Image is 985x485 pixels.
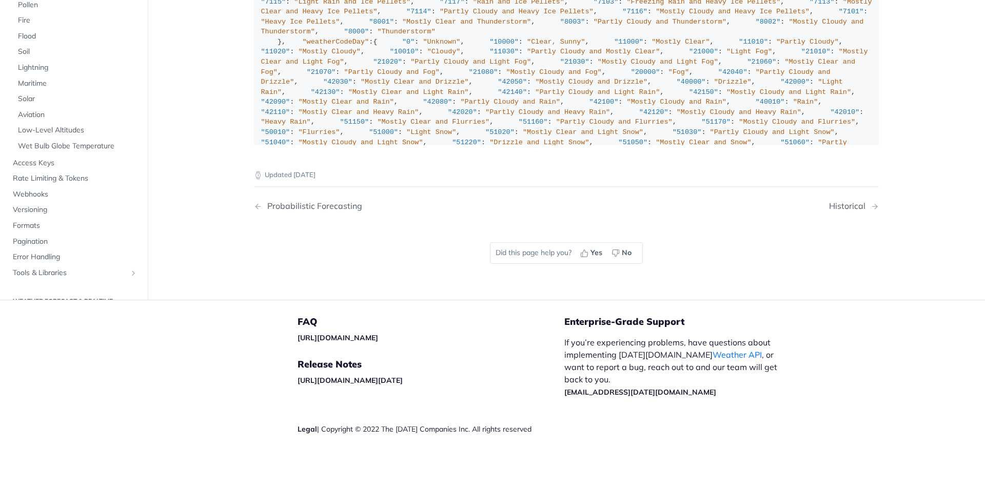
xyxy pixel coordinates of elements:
[560,18,585,26] span: "8003"
[8,218,140,234] a: Formats
[598,58,718,66] span: "Mostly Cloudy and Light Fog"
[627,98,726,106] span: "Mostly Cloudy and Rain"
[713,350,762,360] a: Weather API
[298,108,419,116] span: "Mostly Clear and Heavy Rain"
[13,236,137,246] span: Pagination
[718,68,747,76] span: "42040"
[261,78,847,96] span: "Light Rain"
[656,139,751,146] span: "Mostly Clear and Snow"
[673,128,702,136] span: "51030"
[519,118,548,126] span: "51160"
[18,109,137,120] span: Aviation
[608,245,637,261] button: No
[423,38,460,46] span: "Unknown"
[344,28,369,35] span: "8000"
[564,316,804,328] h5: Enterprise-Grade Support
[13,267,127,278] span: Tools & Libraries
[261,18,340,26] span: "Heavy Ice Pellets"
[261,48,290,55] span: "11020"
[677,108,801,116] span: "Mostly Cloudy and Heavy Rain"
[829,201,879,211] a: Next Page: Historical
[254,201,522,211] a: Previous Page: Probabilistic Forecasting
[535,78,647,86] span: "Mostly Cloudy and Drizzle"
[618,139,647,146] span: "51050"
[8,297,140,306] h2: Weather Forecast & realtime
[307,68,336,76] span: "21070"
[689,88,718,96] span: "42150"
[298,98,393,106] span: "Mostly Clear and Rain"
[13,60,140,75] a: Lightning
[590,247,602,258] span: Yes
[13,123,140,138] a: Low-Level Altitudes
[261,128,290,136] span: "50010"
[560,58,589,66] span: "21030"
[489,139,589,146] span: "Drizzle and Light Snow"
[361,78,469,86] span: "Mostly Clear and Drizzle"
[8,186,140,202] a: Webhooks
[298,128,340,136] span: "Flurries"
[427,48,461,55] span: "Cloudy"
[369,18,394,26] span: "8001"
[8,155,140,170] a: Access Keys
[780,78,810,86] span: "42000"
[8,234,140,249] a: Pagination
[13,44,140,60] a: Soil
[839,8,864,15] span: "7101"
[261,98,290,106] span: "42090"
[18,141,137,151] span: Wet Bulb Globe Temperature
[564,336,788,398] p: If you’re experiencing problems, have questions about implementing [DATE][DOMAIN_NAME] , or want ...
[13,91,140,107] a: Solar
[18,94,137,104] span: Solar
[402,38,415,46] span: "0"
[577,245,608,261] button: Yes
[13,28,140,44] a: Flood
[18,78,137,88] span: Maritime
[631,68,660,76] span: "20000"
[485,128,515,136] span: "51020"
[498,88,527,96] span: "42140"
[298,424,564,434] div: | Copyright © 2022 The [DATE] Companies Inc. All rights reserved
[460,98,560,106] span: "Partly Cloudy and Rain"
[793,98,818,106] span: "Rain"
[452,139,481,146] span: "51220"
[8,171,140,186] a: Rate Limiting & Tokens
[390,48,419,55] span: "10010"
[829,201,871,211] div: Historical
[323,78,352,86] span: "42030"
[13,158,137,168] span: Access Keys
[261,108,290,116] span: "42110"
[726,88,851,96] span: "Mostly Cloudy and Light Rain"
[801,48,831,55] span: "21010"
[298,376,403,385] a: [URL][DOMAIN_NAME][DATE]
[527,38,585,46] span: "Clear, Sunny"
[498,78,527,86] span: "42050"
[13,252,137,262] span: Error Handling
[756,98,785,106] span: "40010"
[506,68,602,76] span: "Mostly Cloudy and Fog"
[373,58,402,66] span: "21020"
[776,38,839,46] span: "Partly Cloudy"
[13,221,137,231] span: Formats
[377,118,489,126] span: "Mostly Clear and Flurries"
[18,47,137,57] span: Soil
[556,118,673,126] span: "Partly Cloudy and Flurries"
[668,68,689,76] span: "Fog"
[726,48,772,55] span: "Light Fog"
[410,58,531,66] span: "Partly Cloudy and Light Fog"
[18,63,137,73] span: Lightning
[254,191,879,221] nav: Pagination Controls
[656,8,810,15] span: "Mostly Cloudy and Heavy Ice Pellets"
[594,18,726,26] span: "Partly Cloudy and Thunderstorm"
[348,88,469,96] span: "Mostly Clear and Light Rain"
[622,247,632,258] span: No
[311,88,340,96] span: "42130"
[18,31,137,41] span: Flood
[689,48,718,55] span: "21000"
[831,108,860,116] span: "42010"
[423,98,452,106] span: "42080"
[489,48,519,55] span: "11030"
[490,242,643,264] div: Did this page help you?
[535,88,660,96] span: "Partly Cloudy and Light Rain"
[13,13,140,28] a: Fire
[8,202,140,218] a: Versioning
